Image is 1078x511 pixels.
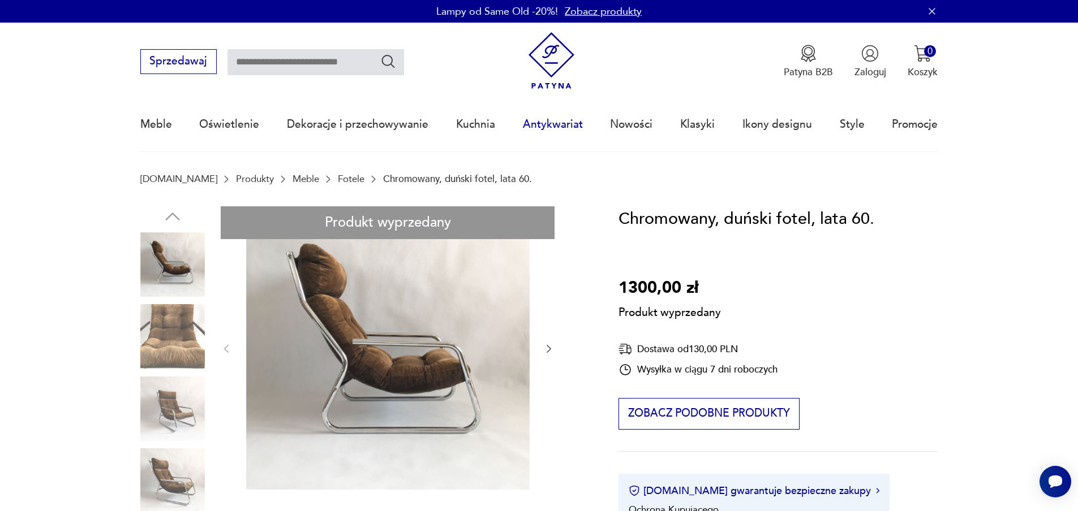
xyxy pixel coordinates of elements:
[854,45,886,79] button: Zaloguj
[892,98,938,150] a: Promocje
[619,301,721,321] p: Produkt wyprzedany
[861,45,879,62] img: Ikonka użytkownika
[565,5,642,19] a: Zobacz produkty
[784,66,833,79] p: Patyna B2B
[680,98,715,150] a: Klasyki
[293,174,319,184] a: Meble
[383,174,532,184] p: Chromowany, duński fotel, lata 60.
[800,45,817,62] img: Ikona medalu
[619,363,778,376] div: Wysyłka w ciągu 7 dni roboczych
[610,98,652,150] a: Nowości
[784,45,833,79] button: Patyna B2B
[523,98,583,150] a: Antykwariat
[287,98,428,150] a: Dekoracje i przechowywanie
[908,66,938,79] p: Koszyk
[840,98,865,150] a: Style
[140,98,172,150] a: Meble
[742,98,812,150] a: Ikony designu
[914,45,931,62] img: Ikona koszyka
[523,32,580,89] img: Patyna - sklep z meblami i dekoracjami vintage
[140,49,217,74] button: Sprzedawaj
[619,342,778,356] div: Dostawa od 130,00 PLN
[1040,466,1071,497] iframe: Smartsupp widget button
[380,53,397,70] button: Szukaj
[629,484,879,498] button: [DOMAIN_NAME] gwarantuje bezpieczne zakupy
[619,398,799,430] button: Zobacz podobne produkty
[140,174,217,184] a: [DOMAIN_NAME]
[338,174,364,184] a: Fotele
[908,45,938,79] button: 0Koszyk
[629,485,640,496] img: Ikona certyfikatu
[456,98,495,150] a: Kuchnia
[199,98,259,150] a: Oświetlenie
[619,275,721,301] p: 1300,00 zł
[436,5,558,19] p: Lampy od Same Old -20%!
[619,342,632,356] img: Ikona dostawy
[784,45,833,79] a: Ikona medaluPatyna B2B
[876,488,879,493] img: Ikona strzałki w prawo
[854,66,886,79] p: Zaloguj
[619,206,874,232] h1: Chromowany, duński fotel, lata 60.
[924,45,936,57] div: 0
[140,58,217,67] a: Sprzedawaj
[236,174,274,184] a: Produkty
